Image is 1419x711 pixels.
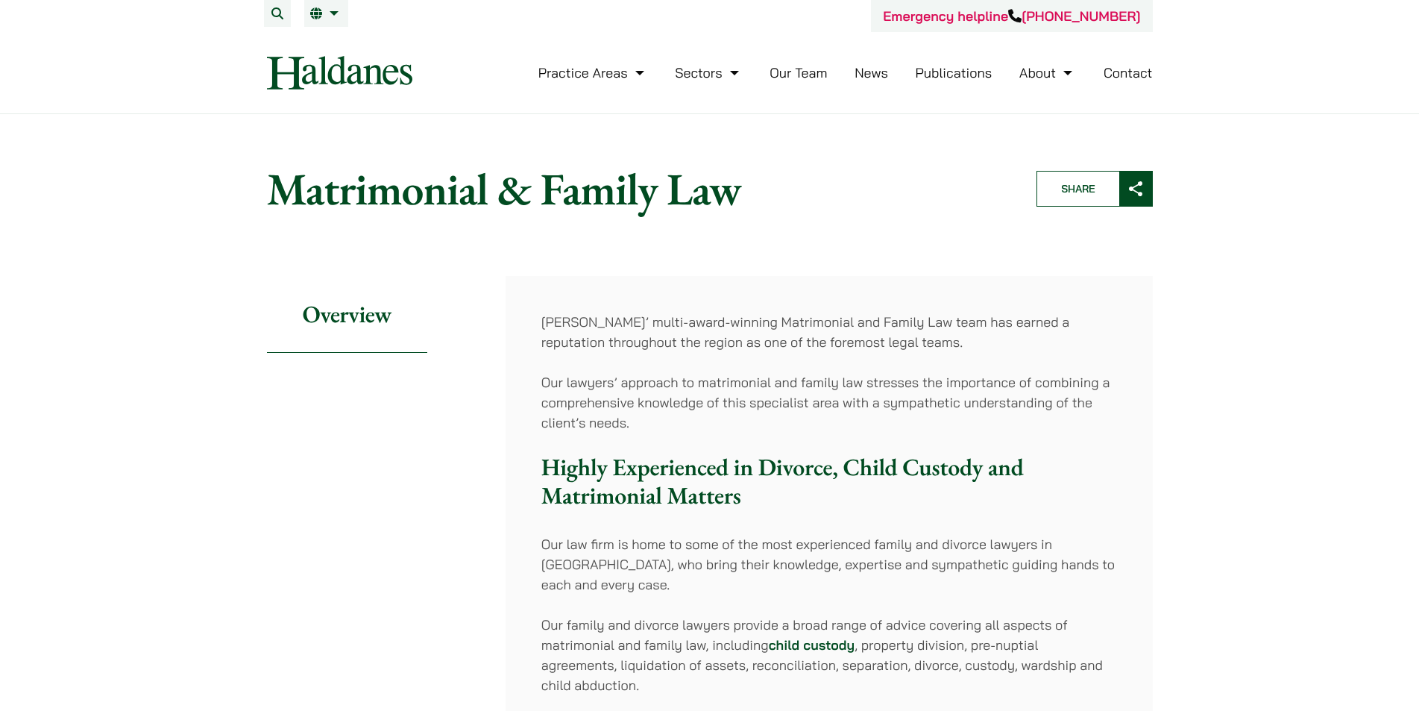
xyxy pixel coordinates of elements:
h1: Matrimonial & Family Law [267,162,1011,216]
a: Emergency helpline[PHONE_NUMBER] [883,7,1140,25]
button: Share [1036,171,1153,207]
a: Our Team [770,64,827,81]
a: About [1019,64,1076,81]
a: Contact [1104,64,1153,81]
p: Our family and divorce lawyers provide a broad range of advice covering all aspects of matrimonia... [541,615,1117,695]
a: News [855,64,888,81]
span: Share [1037,172,1119,206]
h2: Overview [267,276,427,353]
h3: Highly Experienced in Divorce, Child Custody and Matrimonial Matters [541,453,1117,510]
a: Practice Areas [538,64,648,81]
a: Publications [916,64,992,81]
p: [PERSON_NAME]’ multi-award-winning Matrimonial and Family Law team has earned a reputation throug... [541,312,1117,352]
p: Our lawyers’ approach to matrimonial and family law stresses the importance of combining a compre... [541,372,1117,433]
p: Our law firm is home to some of the most experienced family and divorce lawyers in [GEOGRAPHIC_DA... [541,534,1117,595]
a: child custody [769,636,855,654]
a: Sectors [675,64,742,81]
a: EN [310,7,342,19]
img: Logo of Haldanes [267,56,412,90]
